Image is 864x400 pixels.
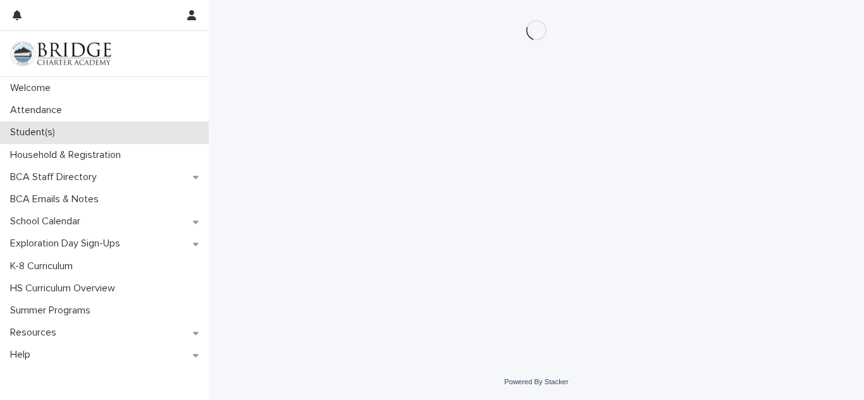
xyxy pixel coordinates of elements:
[10,41,111,66] img: V1C1m3IdTEidaUdm9Hs0
[5,327,66,339] p: Resources
[5,238,130,250] p: Exploration Day Sign-Ups
[5,193,109,205] p: BCA Emails & Notes
[5,149,131,161] p: Household & Registration
[5,171,107,183] p: BCA Staff Directory
[5,349,40,361] p: Help
[5,305,101,317] p: Summer Programs
[5,104,72,116] p: Attendance
[504,378,568,385] a: Powered By Stacker
[5,215,90,227] p: School Calendar
[5,282,125,294] p: HS Curriculum Overview
[5,82,61,94] p: Welcome
[5,260,83,272] p: K-8 Curriculum
[5,126,65,138] p: Student(s)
